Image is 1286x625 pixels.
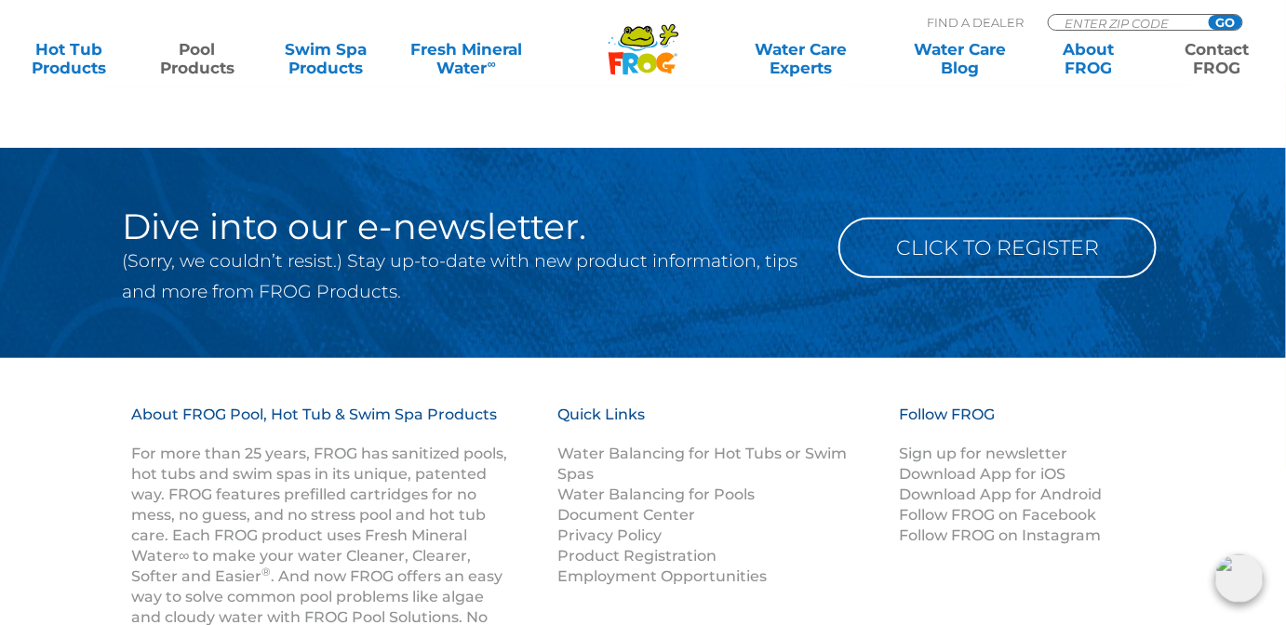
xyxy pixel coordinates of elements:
sup: ® [261,565,271,578]
a: Employment Opportunities [557,567,767,585]
p: (Sorry, we couldn’t resist.) Stay up-to-date with new product information, tips and more from FRO... [122,246,810,307]
a: Hot TubProducts [19,40,118,77]
a: Click to Register [838,218,1157,278]
a: Document Center [557,506,695,524]
sup: ∞ [488,57,496,71]
a: Sign up for newsletter [899,445,1067,462]
h3: Follow FROG [899,405,1132,444]
a: Product Registration [557,547,717,565]
input: GO [1209,15,1242,30]
h3: Quick Links [557,405,876,444]
a: Water Balancing for Hot Tubs or Swim Spas [557,445,847,483]
a: Water CareBlog [911,40,1011,77]
a: Download App for iOS [899,465,1065,483]
h3: About FROG Pool, Hot Tub & Swim Spa Products [131,405,511,444]
a: PoolProducts [147,40,247,77]
img: openIcon [1215,554,1264,603]
a: Download App for Android [899,485,1102,503]
a: ContactFROG [1168,40,1267,77]
a: Follow FROG on Instagram [899,526,1101,544]
a: Privacy Policy [557,526,662,544]
input: Zip Code Form [1063,15,1188,31]
a: Swim SpaProducts [275,40,375,77]
a: Follow FROG on Facebook [899,506,1096,524]
a: Water Balancing for Pools [557,485,755,503]
a: Fresh MineralWater∞ [404,40,529,77]
h2: Dive into our e-newsletter. [122,208,810,246]
p: Find A Dealer [927,14,1024,31]
a: Water CareExperts [719,40,881,77]
a: AboutFROG [1039,40,1139,77]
